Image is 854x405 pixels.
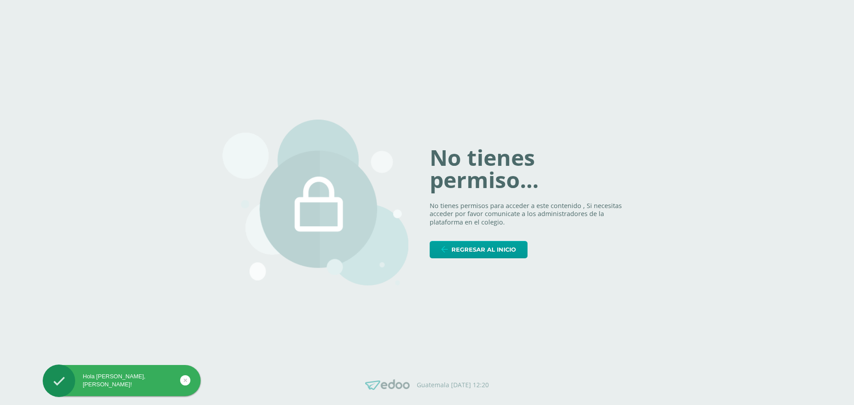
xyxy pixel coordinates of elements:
[365,379,410,390] img: Edoo
[222,120,408,286] img: 403.png
[417,381,489,389] p: Guatemala [DATE] 12:20
[451,241,516,258] span: Regresar al inicio
[430,147,632,191] h1: No tienes permiso...
[430,202,632,227] p: No tienes permisos para acceder a este contenido , Si necesitas acceder por favor comunicate a lo...
[43,373,201,389] div: Hola [PERSON_NAME], [PERSON_NAME]!
[430,241,528,258] a: Regresar al inicio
